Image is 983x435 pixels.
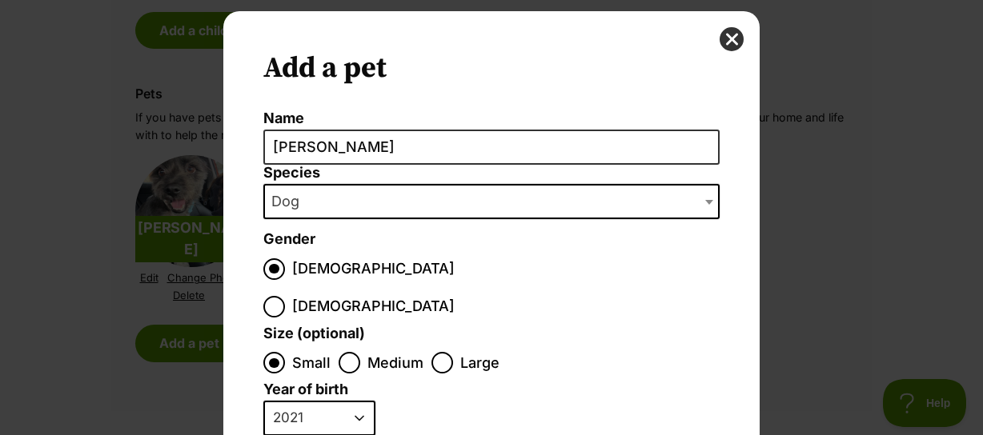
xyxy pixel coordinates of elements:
[720,27,744,51] button: close
[460,352,500,373] span: Large
[292,352,331,373] span: Small
[292,296,455,317] span: [DEMOGRAPHIC_DATA]
[263,231,315,248] label: Gender
[263,184,720,219] span: Dog
[292,258,455,280] span: [DEMOGRAPHIC_DATA]
[367,352,423,373] span: Medium
[263,165,720,182] label: Species
[265,190,315,213] span: Dog
[263,325,365,342] label: Size (optional)
[263,51,720,86] h2: Add a pet
[263,110,720,127] label: Name
[263,381,348,398] label: Year of birth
